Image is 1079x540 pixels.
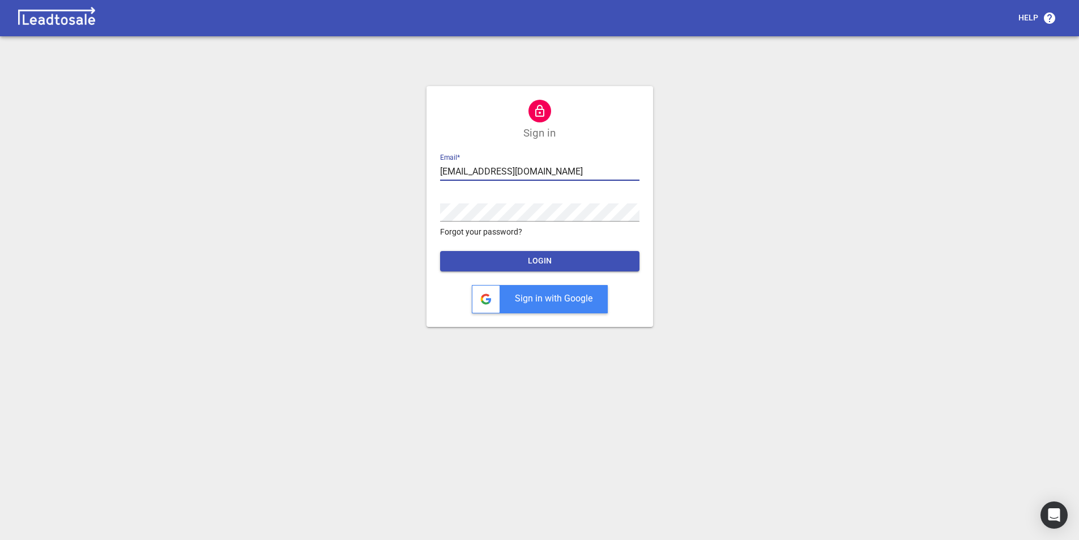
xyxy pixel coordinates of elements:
[449,256,630,267] span: LOGIN
[523,127,556,140] h1: Sign in
[440,163,639,181] input: Email
[14,7,100,29] img: logo
[1018,12,1038,24] p: Help
[515,293,592,304] span: Sign in with Google
[440,226,639,238] a: Forgot your password?
[440,154,460,161] label: Email
[440,251,639,271] button: LOGIN
[1040,501,1068,529] div: Open Intercom Messenger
